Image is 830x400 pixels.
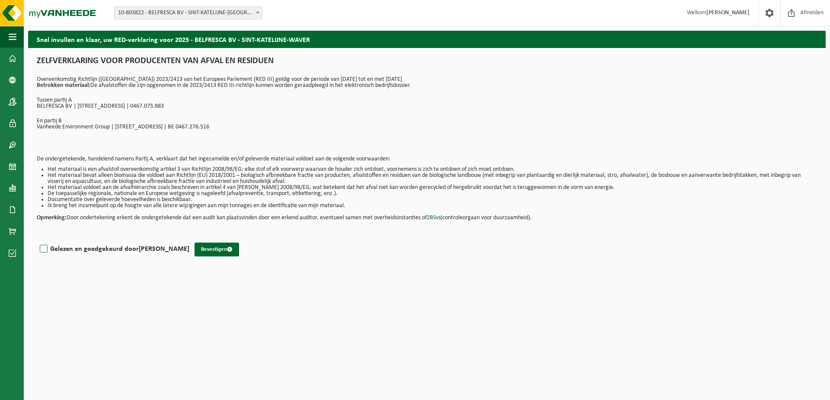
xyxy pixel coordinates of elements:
li: Het materiaal is een afvalstof overeenkomstig artikel 3 van Richtlijn 2008/98/EG: elke stof of el... [48,166,817,173]
strong: [PERSON_NAME] [139,246,189,253]
strong: Betrokken materiaal: [37,82,90,89]
p: Overeenkomstig Richtlijn ([GEOGRAPHIC_DATA]) 2023/2413 van het Europees Parlement (RED III) geldi... [37,77,817,89]
h1: ZELFVERKLARING VOOR PRODUCENTEN VAN AFVAL EN RESIDUEN [37,57,817,70]
li: Het materiaal voldoet aan de afvalhiërarchie zoals beschreven in artikel 4 van [PERSON_NAME] 2008... [48,185,817,191]
p: En partij B [37,118,817,124]
a: 2BSvs [427,214,441,221]
li: De toepasselijke regionale, nationale en Europese wetgeving is nageleefd (afvalpreventie, transpo... [48,191,817,197]
span: 10-803822 - BELFRESCA BV - SINT-KATELIJNE-WAVER [115,7,262,19]
p: BELFRESCA BV | [STREET_ADDRESS] | 0467.075.883 [37,103,817,109]
strong: Opmerking: [37,214,67,221]
p: Vanheede Environment Group | [STREET_ADDRESS] | BE 0467.276.516 [37,124,817,130]
button: Bevestigen [195,243,239,256]
p: Tussen partij A [37,97,817,103]
strong: [PERSON_NAME] [706,10,750,16]
p: De ondergetekende, handelend namens Partij A, verklaart dat het ingezamelde en/of geleverde mater... [37,156,817,162]
h2: Snel invullen en klaar, uw RED-verklaring voor 2025 - BELFRESCA BV - SINT-KATELIJNE-WAVER [28,31,826,48]
li: Documentatie over geleverde hoeveelheden is beschikbaar. [48,197,817,203]
span: 10-803822 - BELFRESCA BV - SINT-KATELIJNE-WAVER [114,6,262,19]
p: Door ondertekening erkent de ondergetekende dat een audit kan plaatsvinden door een erkend audito... [37,209,817,221]
label: Gelezen en goedgekeurd door [38,243,189,256]
li: Het materiaal bevat alleen biomassa die voldoet aan Richtlijn (EU) 2018/2001 – biologisch afbreek... [48,173,817,185]
li: Ik breng het inzamelpunt op de hoogte van alle latere wijzigingen aan mijn tonnages en de identif... [48,203,817,209]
